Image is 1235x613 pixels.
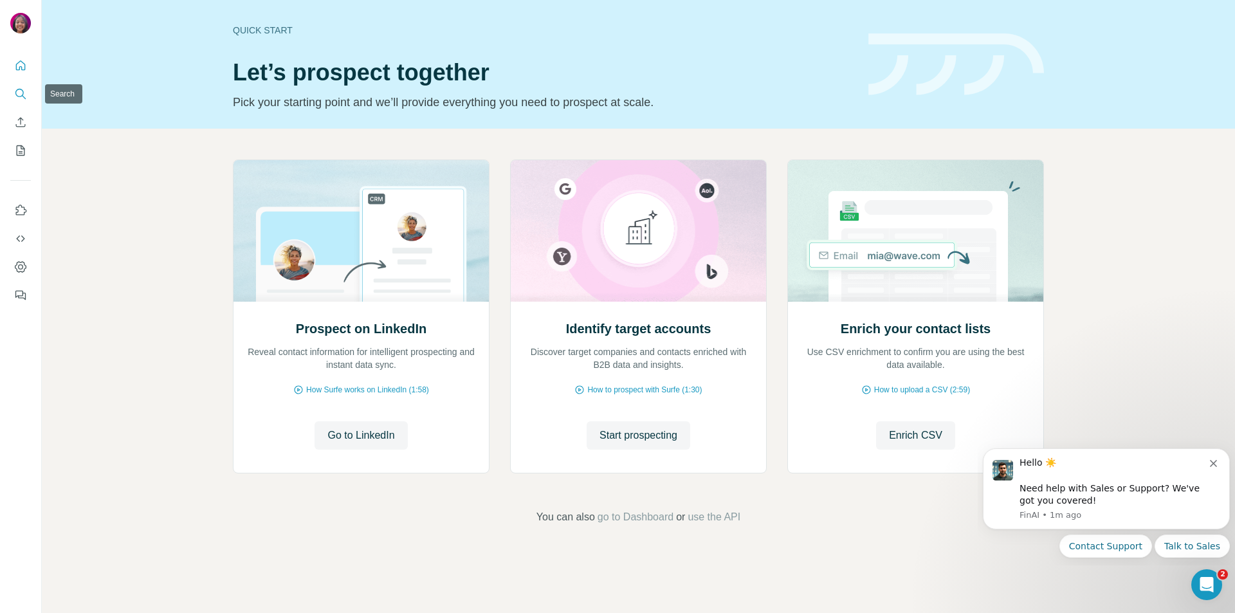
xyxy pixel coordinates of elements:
span: How to upload a CSV (2:59) [874,384,970,396]
button: Quick start [10,54,31,77]
span: Go to LinkedIn [327,428,394,443]
button: My lists [10,139,31,162]
h2: Identify target accounts [566,320,711,338]
span: How to prospect with Surfe (1:30) [587,384,702,396]
iframe: Intercom live chat [1191,569,1222,600]
span: or [676,509,685,525]
div: Quick start [233,24,853,37]
img: Enrich your contact lists [787,160,1044,302]
button: Enrich CSV [10,111,31,134]
p: Use CSV enrichment to confirm you are using the best data available. [801,345,1030,371]
span: How Surfe works on LinkedIn (1:58) [306,384,429,396]
img: Prospect on LinkedIn [233,160,489,302]
h2: Enrich your contact lists [841,320,991,338]
button: Use Surfe API [10,227,31,250]
p: Pick your starting point and we’ll provide everything you need to prospect at scale. [233,93,853,111]
iframe: Intercom notifications message [978,437,1235,565]
span: 2 [1218,569,1228,580]
button: use the API [688,509,740,525]
span: Start prospecting [599,428,677,443]
h2: Prospect on LinkedIn [296,320,426,338]
h1: Let’s prospect together [233,60,853,86]
button: Enrich CSV [876,421,955,450]
p: Discover target companies and contacts enriched with B2B data and insights. [524,345,753,371]
button: Dashboard [10,255,31,279]
img: banner [868,33,1044,96]
button: Feedback [10,284,31,307]
img: Identify target accounts [510,160,767,302]
span: You can also [536,509,595,525]
button: Start prospecting [587,421,690,450]
button: go to Dashboard [598,509,673,525]
button: Go to LinkedIn [315,421,407,450]
p: Reveal contact information for intelligent prospecting and instant data sync. [246,345,476,371]
button: Search [10,82,31,105]
span: Enrich CSV [889,428,942,443]
img: Avatar [10,13,31,33]
button: Use Surfe on LinkedIn [10,199,31,222]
